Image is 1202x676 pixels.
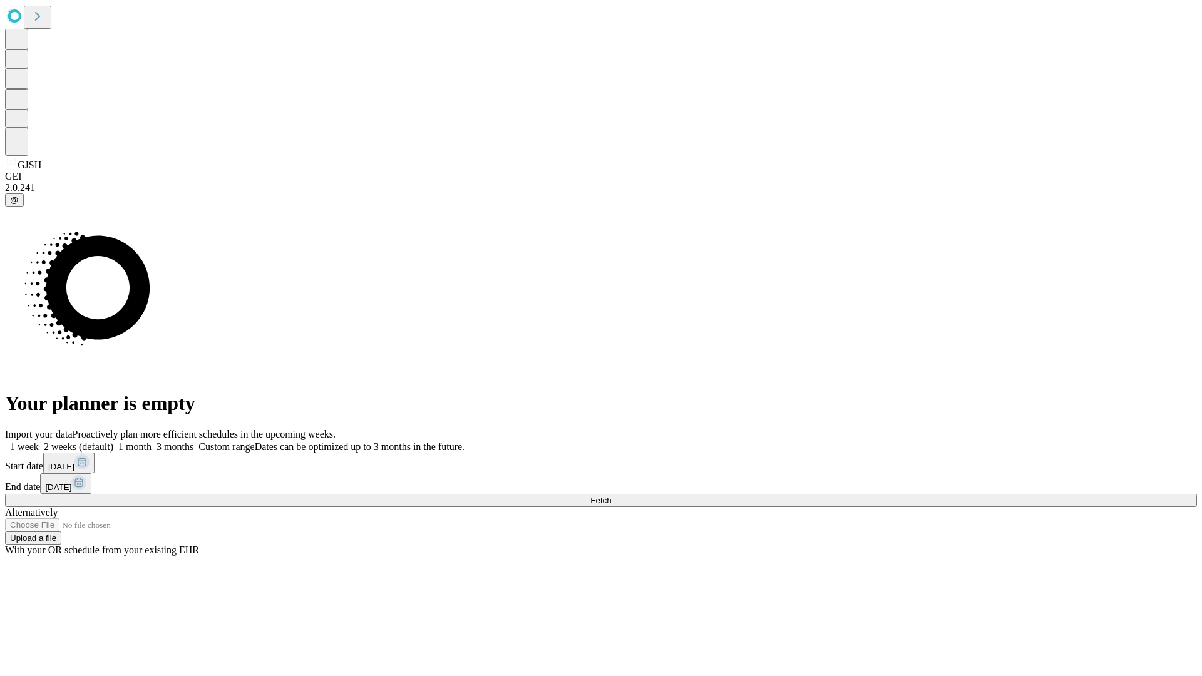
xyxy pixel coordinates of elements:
div: 2.0.241 [5,182,1197,193]
span: 2 weeks (default) [44,441,113,452]
span: GJSH [18,160,41,170]
span: [DATE] [48,462,74,471]
span: 1 month [118,441,152,452]
span: 1 week [10,441,39,452]
div: Start date [5,453,1197,473]
h1: Your planner is empty [5,392,1197,415]
span: Import your data [5,429,73,439]
button: Fetch [5,494,1197,507]
div: End date [5,473,1197,494]
span: Fetch [590,496,611,505]
span: @ [10,195,19,205]
span: Dates can be optimized up to 3 months in the future. [255,441,465,452]
button: @ [5,193,24,207]
span: With your OR schedule from your existing EHR [5,545,199,555]
span: Proactively plan more efficient schedules in the upcoming weeks. [73,429,336,439]
button: [DATE] [43,453,95,473]
span: Alternatively [5,507,58,518]
button: [DATE] [40,473,91,494]
div: GEI [5,171,1197,182]
span: Custom range [198,441,254,452]
span: 3 months [157,441,193,452]
span: [DATE] [45,483,71,492]
button: Upload a file [5,531,61,545]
